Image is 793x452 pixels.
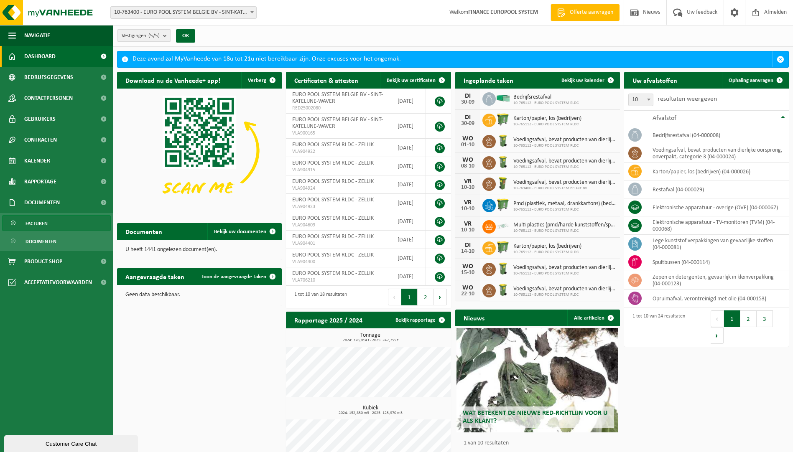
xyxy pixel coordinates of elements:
td: elektronische apparatuur - TV-monitoren (TVM) (04-000068) [646,216,789,235]
img: WB-0770-HPE-GN-50 [496,240,510,254]
span: Karton/papier, los (bedrijven) [513,243,581,250]
span: Contracten [24,130,57,150]
count: (5/5) [148,33,160,38]
span: 10-765112 - EURO POOL SYSTEM RLDC [513,292,616,297]
span: EURO POOL SYSTEM RLDC - ZELLIK [292,142,374,148]
span: EURO POOL SYSTEM BELGIE BV - SINT-KATELIJNE-WAVER [292,117,383,130]
span: 10-765112 - EURO POOL SYSTEM RLDC [513,165,616,170]
button: Next [434,289,447,305]
a: Bekijk uw documenten [207,223,281,240]
span: Voedingsafval, bevat producten van dierlijke oorsprong, onverpakt, categorie 3 [513,179,616,186]
td: [DATE] [391,249,426,267]
span: Verberg [248,78,266,83]
h2: Nieuws [455,310,493,326]
td: zepen en detergenten, gevaarlijk in kleinverpakking (04-000123) [646,271,789,289]
span: VLA900165 [292,130,385,137]
span: VLA904915 [292,167,385,173]
img: HK-XP-30-GN-00 [496,94,510,102]
span: 2024: 152,830 m3 - 2025: 123,970 m3 [290,411,451,415]
h2: Download nu de Vanheede+ app! [117,72,229,88]
span: VLA904401 [292,240,385,247]
span: VLA904923 [292,203,385,210]
div: VR [459,221,476,227]
a: Facturen [2,215,111,231]
button: 3 [757,310,773,327]
span: Bekijk uw certificaten [387,78,436,83]
span: EURO POOL SYSTEM RLDC - ZELLIK [292,270,374,277]
td: [DATE] [391,89,426,114]
td: elektronische apparatuur - overige (OVE) (04-000067) [646,198,789,216]
span: Voedingsafval, bevat producten van dierlijke oorsprong, onverpakt, categorie 3 [513,158,616,165]
p: U heeft 1441 ongelezen document(en). [125,247,273,253]
span: Bedrijfsgegevens [24,67,73,88]
a: Bekijk rapportage [389,312,450,328]
span: 10-765112 - EURO POOL SYSTEM RLDC [513,229,616,234]
td: [DATE] [391,267,426,286]
button: Previous [388,289,401,305]
a: Offerte aanvragen [551,4,620,21]
h3: Tonnage [290,333,451,343]
span: Documenten [24,192,60,213]
td: bedrijfsrestafval (04-000008) [646,126,789,144]
img: WB-0140-HPE-GN-50 [496,262,510,276]
span: Multi plastics (pmd/harde kunststoffen/spanbanden/eps/folie naturel/folie gemeng... [513,222,616,229]
h3: Kubiek [290,405,451,415]
span: Karton/papier, los (bedrijven) [513,115,581,122]
span: 10-765112 - EURO POOL SYSTEM RLDC [513,143,616,148]
td: spuitbussen (04-000114) [646,253,789,271]
span: Documenten [25,234,56,249]
span: 10-765112 - EURO POOL SYSTEM RLDC [513,250,581,255]
span: Bekijk uw kalender [561,78,604,83]
a: Ophaling aanvragen [722,72,788,89]
div: VR [459,199,476,206]
h2: Certificaten & attesten [286,72,367,88]
div: 01-10 [459,142,476,148]
div: DI [459,242,476,249]
button: Vestigingen(5/5) [117,29,171,42]
div: 15-10 [459,270,476,276]
span: VLA904924 [292,185,385,192]
td: [DATE] [391,157,426,175]
div: 08-10 [459,163,476,169]
label: resultaten weergeven [658,96,717,102]
div: WO [459,284,476,291]
span: EURO POOL SYSTEM RLDC - ZELLIK [292,215,374,221]
h2: Rapportage 2025 / 2024 [286,312,371,328]
div: 1 tot 10 van 18 resultaten [290,288,347,306]
span: Afvalstof [653,115,676,122]
td: restafval (04-000029) [646,180,789,198]
span: EURO POOL SYSTEM RLDC - ZELLIK [292,252,374,258]
span: 10-765112 - EURO POOL SYSTEM RLDC [513,122,581,127]
img: WB-0770-HPE-GN-50 [496,112,510,127]
td: [DATE] [391,194,426,212]
a: Wat betekent de nieuwe RED-richtlijn voor u als klant? [456,328,618,432]
button: 1 [724,310,740,327]
td: [DATE] [391,231,426,249]
td: [DATE] [391,114,426,139]
span: Acceptatievoorwaarden [24,272,92,293]
div: 22-10 [459,291,476,297]
span: Wat betekent de nieuwe RED-richtlijn voor u als klant? [463,410,607,424]
p: Geen data beschikbaar. [125,292,273,298]
div: WO [459,135,476,142]
img: WB-0140-HPE-GN-50 [496,155,510,169]
span: Voedingsafval, bevat producten van dierlijke oorsprong, onverpakt, categorie 3 [513,264,616,271]
button: Previous [711,310,724,327]
span: EURO POOL SYSTEM RLDC - ZELLIK [292,234,374,240]
span: EURO POOL SYSTEM RLDC - ZELLIK [292,178,374,185]
h2: Ingeplande taken [455,72,522,88]
div: DI [459,114,476,121]
span: 2024: 376,014 t - 2025: 247,755 t [290,338,451,343]
button: 2 [740,310,757,327]
div: 1 tot 10 van 24 resultaten [628,310,685,345]
a: Documenten [2,233,111,249]
span: Gebruikers [24,109,56,130]
span: Offerte aanvragen [568,8,615,17]
button: 2 [418,289,434,305]
span: 10 [628,94,653,106]
span: Product Shop [24,251,62,272]
span: Voedingsafval, bevat producten van dierlijke oorsprong, onverpakt, categorie 3 [513,286,616,292]
img: LP-SK-00500-LPE-16 [496,219,510,233]
iframe: chat widget [4,434,140,452]
span: EURO POOL SYSTEM RLDC - ZELLIK [292,197,374,203]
